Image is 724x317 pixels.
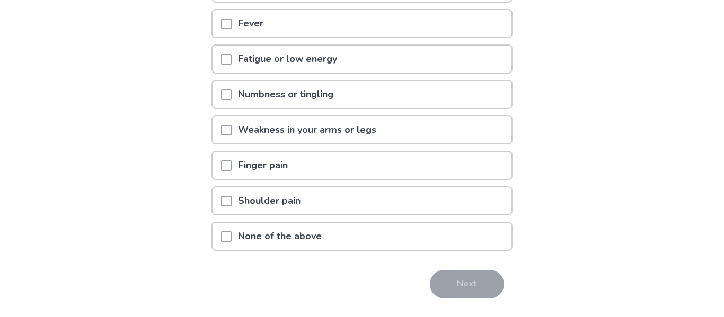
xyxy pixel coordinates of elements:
button: Next [430,270,504,298]
p: None of the above [232,223,328,250]
p: Finger pain [232,152,294,179]
p: Shoulder pain [232,187,307,214]
p: Numbness or tingling [232,81,340,108]
p: Weakness in your arms or legs [232,116,383,143]
p: Fever [232,10,270,37]
p: Fatigue or low energy [232,46,343,73]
